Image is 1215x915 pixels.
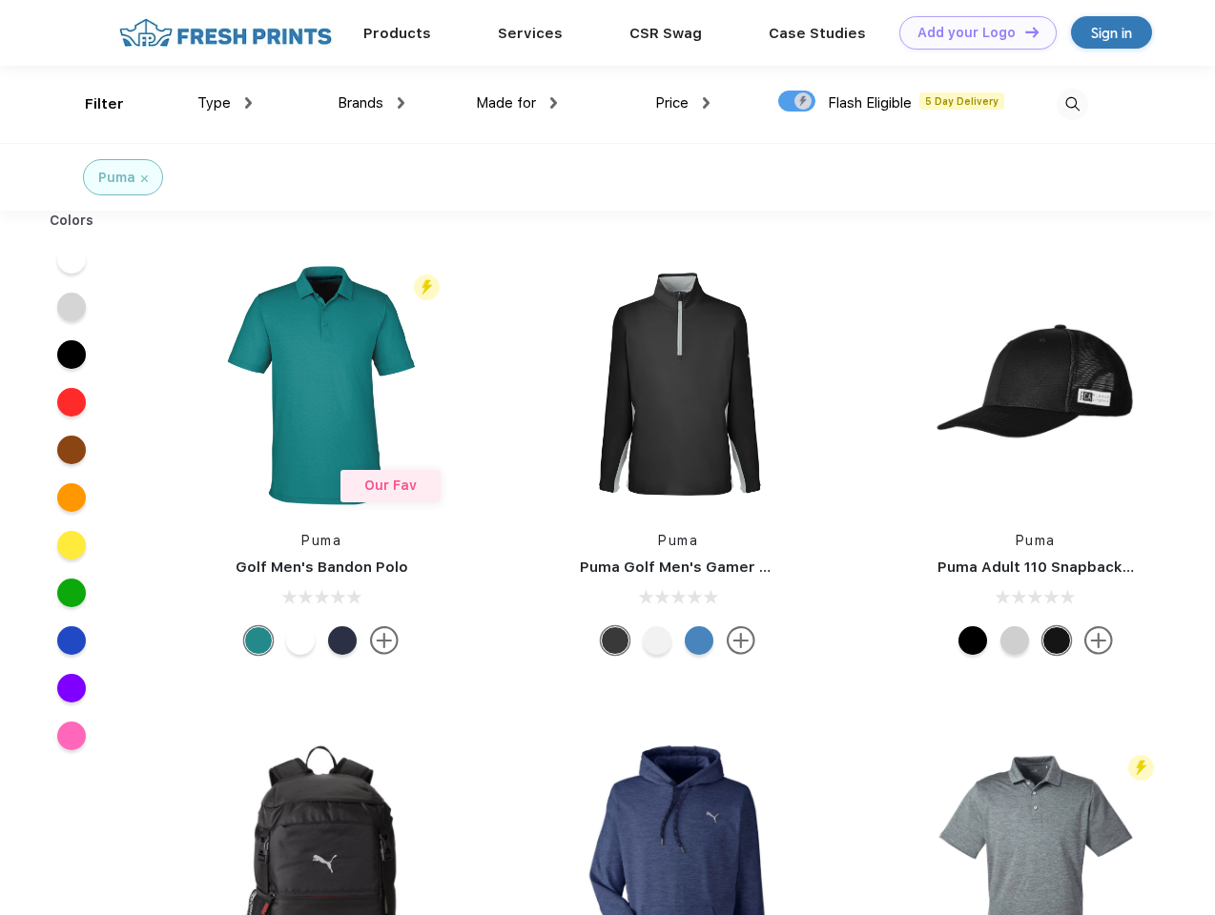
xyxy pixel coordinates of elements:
[98,168,135,188] div: Puma
[236,559,408,576] a: Golf Men's Bandon Polo
[244,626,273,655] div: Green Lagoon
[286,626,315,655] div: Bright White
[550,97,557,109] img: dropdown.png
[1128,755,1154,781] img: flash_active_toggle.svg
[338,94,383,112] span: Brands
[476,94,536,112] span: Made for
[919,92,1004,110] span: 5 Day Delivery
[629,25,702,42] a: CSR Swag
[498,25,563,42] a: Services
[551,258,805,512] img: func=resize&h=266
[958,626,987,655] div: Pma Blk Pma Blk
[1016,533,1056,548] a: Puma
[1071,16,1152,49] a: Sign in
[301,533,341,548] a: Puma
[363,25,431,42] a: Products
[414,274,440,300] img: flash_active_toggle.svg
[398,97,404,109] img: dropdown.png
[580,559,881,576] a: Puma Golf Men's Gamer Golf Quarter-Zip
[1057,89,1088,120] img: desktop_search.svg
[195,258,448,512] img: func=resize&h=266
[1000,626,1029,655] div: Quarry Brt Whit
[828,94,912,112] span: Flash Eligible
[85,93,124,115] div: Filter
[685,626,713,655] div: Bright Cobalt
[917,25,1016,41] div: Add your Logo
[601,626,629,655] div: Puma Black
[1025,27,1039,37] img: DT
[370,626,399,655] img: more.svg
[1042,626,1071,655] div: Pma Blk with Pma Blk
[727,626,755,655] img: more.svg
[909,258,1163,512] img: func=resize&h=266
[141,175,148,182] img: filter_cancel.svg
[703,97,710,109] img: dropdown.png
[1091,22,1132,44] div: Sign in
[197,94,231,112] span: Type
[658,533,698,548] a: Puma
[328,626,357,655] div: Navy Blazer
[655,94,689,112] span: Price
[643,626,671,655] div: Bright White
[364,478,417,493] span: Our Fav
[113,16,338,50] img: fo%20logo%202.webp
[35,211,109,231] div: Colors
[245,97,252,109] img: dropdown.png
[1084,626,1113,655] img: more.svg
